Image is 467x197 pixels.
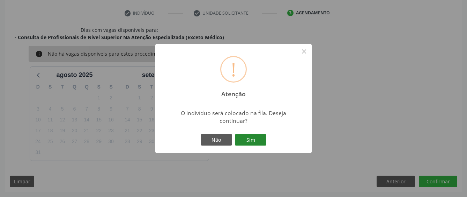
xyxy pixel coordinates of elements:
div: O indivíduo será colocado na fila. Deseja continuar? [172,109,295,125]
button: Sim [235,134,266,146]
button: Close this dialog [298,45,310,57]
h2: Atenção [215,85,252,98]
div: ! [231,57,236,82]
button: Não [201,134,232,146]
